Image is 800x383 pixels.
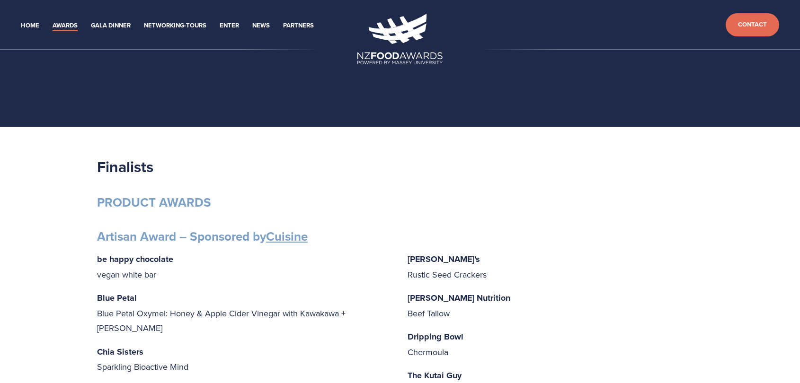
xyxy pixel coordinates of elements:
a: Home [21,20,39,31]
strong: Chia Sisters [97,346,143,358]
strong: Blue Petal [97,292,137,304]
strong: Dripping Bowl [408,331,463,343]
p: Sparkling Bioactive Mind [97,344,392,374]
strong: PRODUCT AWARDS [97,193,211,211]
strong: [PERSON_NAME]'s [408,253,480,265]
a: News [252,20,270,31]
a: Awards [53,20,78,31]
a: Contact [726,13,779,36]
p: Blue Petal Oxymel: Honey & Apple Cider Vinegar with Kawakawa + [PERSON_NAME] [97,290,392,336]
p: Beef Tallow [408,290,703,321]
strong: [PERSON_NAME] Nutrition [408,292,510,304]
a: Gala Dinner [91,20,131,31]
a: Enter [220,20,239,31]
strong: The Kutai Guy [408,369,462,382]
strong: be happy chocolate [97,253,173,265]
a: Partners [283,20,314,31]
p: vegan white bar [97,252,392,282]
a: Cuisine [266,227,308,245]
a: Networking-Tours [144,20,206,31]
p: Chermoula [408,329,703,359]
strong: Artisan Award – Sponsored by [97,227,308,245]
strong: Finalists [97,156,153,178]
p: Rustic Seed Crackers [408,252,703,282]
